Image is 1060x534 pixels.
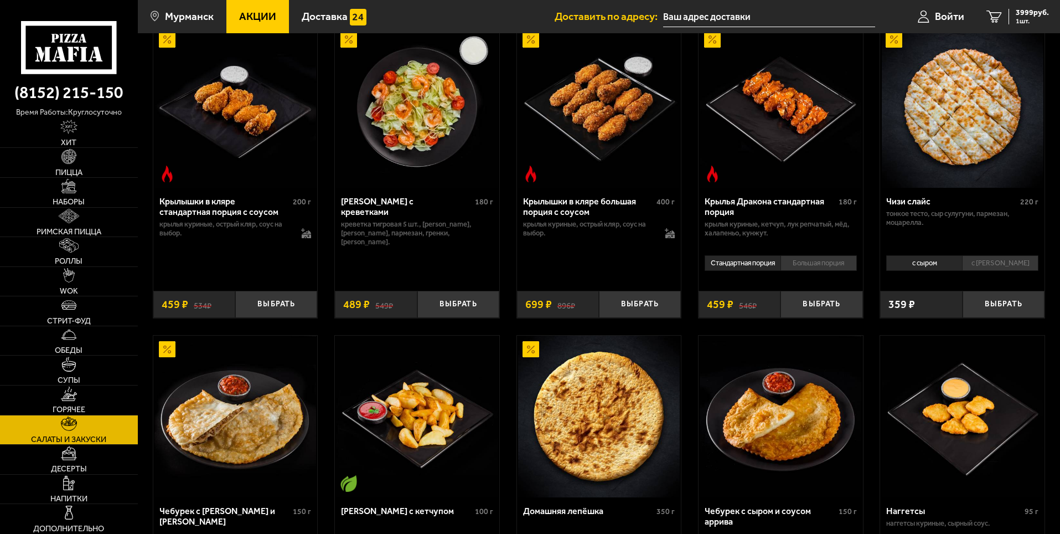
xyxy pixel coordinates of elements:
img: Салат Цезарь с креветками [336,26,498,188]
div: [PERSON_NAME] с кетчупом [341,506,472,516]
span: 459 ₽ [707,299,733,310]
img: Крылышки в кляре стандартная порция c соусом [154,26,316,188]
span: 180 г [475,197,493,207]
span: Салаты и закуски [31,435,106,443]
img: Чебурек с сыром и соусом аррива [700,336,861,497]
li: Стандартная порция [705,255,780,271]
a: Чебурек с сыром и соусом аррива [699,336,863,497]
a: АкционныйЧебурек с мясом и соусом аррива [153,336,318,497]
span: Пицца [55,168,82,176]
span: 489 ₽ [343,299,370,310]
span: 150 г [839,507,857,516]
span: Дополнительно [33,525,104,532]
p: крылья куриные, острый кляр, соус на выбор. [523,220,654,238]
span: 3999 руб. [1016,9,1049,17]
div: Домашняя лепёшка [523,506,654,516]
span: 200 г [293,197,311,207]
s: 546 ₽ [739,299,757,310]
span: 400 г [656,197,675,207]
span: 359 ₽ [888,299,915,310]
button: Выбрать [963,291,1045,318]
img: Острое блюдо [159,166,175,182]
div: Крылья Дракона стандартная порция [705,196,836,217]
span: 220 г [1020,197,1038,207]
span: Напитки [50,495,87,502]
a: АкционныйОстрое блюдоКрылышки в кляре большая порция c соусом [517,26,681,188]
span: Стрит-фуд [47,317,91,325]
span: 150 г [293,507,311,516]
button: Выбрать [599,291,681,318]
img: Акционный [523,31,539,48]
div: Наггетсы [886,506,1022,516]
span: Супы [58,376,80,384]
a: АкционныйОстрое блюдоКрылья Дракона стандартная порция [699,26,863,188]
img: Вегетарианское блюдо [340,475,357,492]
a: АкционныйДомашняя лепёшка [517,336,681,497]
a: Вегетарианское блюдоКартофель айдахо с кетчупом [335,336,499,497]
button: Выбрать [417,291,499,318]
img: Чебурек с мясом и соусом аррива [154,336,316,497]
span: 1 шт. [1016,18,1049,24]
p: тонкое тесто, сыр сулугуни, пармезан, моцарелла. [886,209,1038,227]
img: 15daf4d41897b9f0e9f617042186c801.svg [350,9,366,25]
img: Акционный [523,341,539,358]
img: Крылья Дракона стандартная порция [700,26,861,188]
button: Выбрать [235,291,317,318]
span: Войти [935,11,964,22]
span: Роллы [55,257,82,265]
div: Крылышки в кляре большая порция c соусом [523,196,654,217]
img: Акционный [340,31,357,48]
img: Картофель айдахо с кетчупом [336,336,498,497]
span: 459 ₽ [162,299,188,310]
span: Мурманск [165,11,214,22]
img: Наггетсы [882,336,1043,497]
s: 534 ₽ [194,299,211,310]
div: 0 [699,251,863,283]
a: Наггетсы [880,336,1045,497]
img: Чизи слайс [882,26,1043,188]
div: 0 [880,251,1045,283]
input: Ваш адрес доставки [663,7,875,27]
div: Чебурек с [PERSON_NAME] и [PERSON_NAME] [159,506,291,527]
span: Обеды [55,346,82,354]
img: Крылышки в кляре большая порция c соусом [518,26,680,188]
s: 549 ₽ [375,299,393,310]
img: Домашняя лепёшка [518,336,680,497]
span: 100 г [475,507,493,516]
a: АкционныйЧизи слайс [880,26,1045,188]
img: Акционный [159,341,175,358]
a: АкционныйСалат Цезарь с креветками [335,26,499,188]
button: Выбрать [780,291,862,318]
li: с сыром [886,255,962,271]
p: крылья куриные, острый кляр, соус на выбор. [159,220,291,238]
img: Острое блюдо [523,166,539,182]
img: Акционный [704,31,721,48]
span: Доставка [302,11,348,22]
span: 95 г [1025,507,1038,516]
span: 350 г [656,507,675,516]
span: 699 ₽ [525,299,552,310]
a: АкционныйОстрое блюдоКрылышки в кляре стандартная порция c соусом [153,26,318,188]
span: Доставить по адресу: [555,11,663,22]
p: крылья куриные, кетчуп, лук репчатый, мёд, халапеньо, кунжут. [705,220,857,238]
span: Хит [61,138,76,146]
img: Акционный [886,31,902,48]
s: 896 ₽ [557,299,575,310]
div: Крылышки в кляре стандартная порция c соусом [159,196,291,217]
p: креветка тигровая 5 шт., [PERSON_NAME], [PERSON_NAME], пармезан, гренки, [PERSON_NAME]. [341,220,493,247]
span: Наборы [53,198,85,206]
span: Акции [239,11,276,22]
li: с [PERSON_NAME] [962,255,1038,271]
span: Римская пицца [37,228,101,235]
div: Чизи слайс [886,196,1017,207]
div: [PERSON_NAME] с креветками [341,196,472,217]
img: Острое блюдо [704,166,721,182]
li: Большая порция [780,255,857,271]
div: Чебурек с сыром и соусом аррива [705,506,836,527]
span: WOK [60,287,78,295]
span: Горячее [53,405,85,413]
img: Акционный [159,31,175,48]
span: 180 г [839,197,857,207]
p: наггетсы куриные, сырный соус. [886,519,1038,528]
span: Десерты [51,465,87,473]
